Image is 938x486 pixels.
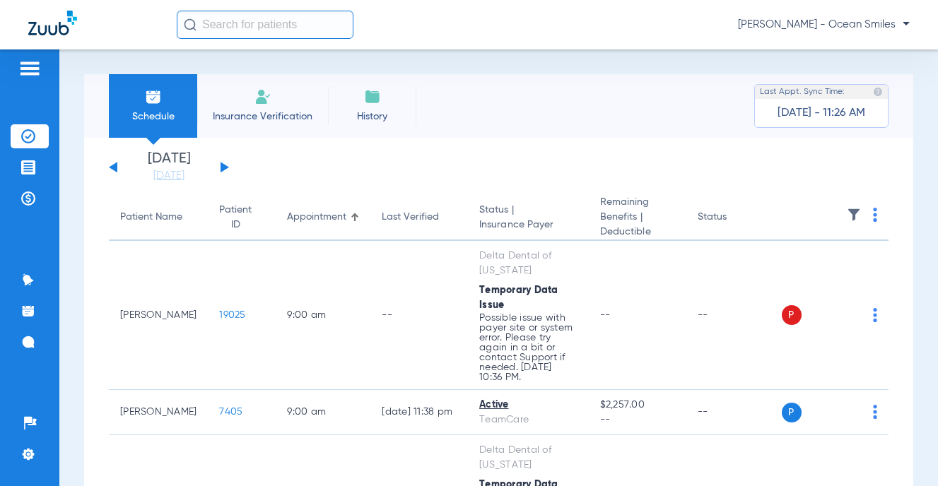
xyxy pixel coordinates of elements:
[479,249,578,278] div: Delta Dental of [US_STATE]
[479,285,558,310] span: Temporary Data Issue
[873,87,883,97] img: last sync help info
[219,310,245,320] span: 19025
[782,403,802,422] span: P
[468,195,589,241] th: Status |
[778,106,865,120] span: [DATE] - 11:26 AM
[382,210,457,225] div: Last Verified
[873,308,877,322] img: group-dot-blue.svg
[479,443,578,473] div: Delta Dental of [US_STATE]
[600,413,675,427] span: --
[382,210,439,225] div: Last Verified
[873,405,877,419] img: group-dot-blue.svg
[287,210,359,225] div: Appointment
[287,210,346,225] div: Appointment
[219,407,242,417] span: 7405
[479,218,578,232] span: Insurance Payer
[738,18,910,32] span: [PERSON_NAME] - Ocean Smiles
[600,398,675,413] span: $2,257.00
[600,225,675,239] span: Deductible
[208,109,317,124] span: Insurance Verification
[219,203,252,232] div: Patient ID
[120,210,197,225] div: Patient Name
[18,60,41,77] img: hamburger-icon
[109,390,208,435] td: [PERSON_NAME]
[686,241,782,390] td: --
[370,390,468,435] td: [DATE] 11:38 PM
[782,305,802,325] span: P
[760,85,845,99] span: Last Appt. Sync Time:
[686,390,782,435] td: --
[339,109,406,124] span: History
[867,418,938,486] iframe: Chat Widget
[686,195,782,241] th: Status
[600,310,611,320] span: --
[177,11,353,39] input: Search for patients
[873,208,877,222] img: group-dot-blue.svg
[127,169,211,183] a: [DATE]
[589,195,686,241] th: Remaining Benefits |
[109,241,208,390] td: [PERSON_NAME]
[479,313,578,382] p: Possible issue with payer site or system error. Please try again in a bit or contact Support if n...
[119,109,187,124] span: Schedule
[219,203,264,232] div: Patient ID
[370,241,468,390] td: --
[276,241,370,390] td: 9:00 AM
[184,18,197,31] img: Search Icon
[479,413,578,427] div: TeamCare
[120,210,182,225] div: Patient Name
[847,208,861,222] img: filter.svg
[479,398,578,413] div: Active
[364,88,381,105] img: History
[276,390,370,435] td: 9:00 AM
[28,11,77,35] img: Zuub Logo
[145,88,162,105] img: Schedule
[127,152,211,183] li: [DATE]
[254,88,271,105] img: Manual Insurance Verification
